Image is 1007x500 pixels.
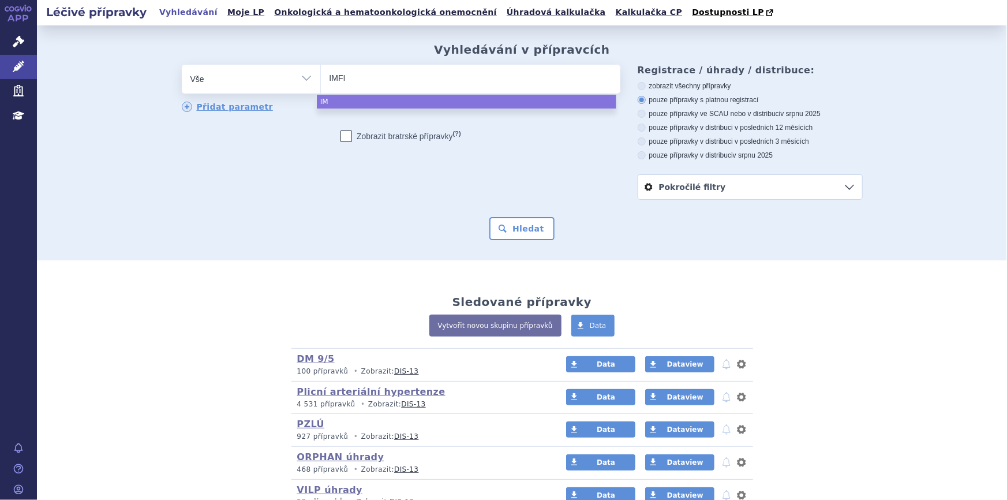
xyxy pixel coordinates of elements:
button: nastavení [736,357,747,371]
abbr: (?) [453,130,461,137]
li: IM [317,95,616,109]
a: Moje LP [224,5,268,20]
button: notifikace [721,456,732,469]
p: Zobrazit: [297,400,545,409]
span: 468 přípravků [297,465,349,473]
span: Data [597,426,615,434]
a: Data [566,389,635,405]
a: VILP úhrady [297,484,363,495]
a: Plicní arteriální hypertenze [297,386,446,397]
span: Dataview [667,393,703,401]
a: Úhradová kalkulačka [503,5,609,20]
a: DM 9/5 [297,353,335,364]
a: DIS-13 [394,367,418,375]
a: Data [566,356,635,372]
button: nastavení [736,456,747,469]
span: Data [597,393,615,401]
a: Dataview [645,421,714,438]
label: pouze přípravky v distribuci v posledních 3 měsících [638,137,863,146]
a: Onkologická a hematoonkologická onemocnění [271,5,500,20]
i: • [351,465,361,475]
button: notifikace [721,423,732,436]
button: notifikace [721,357,732,371]
a: PZLÚ [297,419,325,430]
i: • [358,400,368,409]
span: Data [590,322,607,330]
a: Dataview [645,389,714,405]
h2: Vyhledávání v přípravcích [434,43,610,57]
a: ORPHAN úhrady [297,452,384,462]
label: Zobrazit bratrské přípravky [340,130,461,142]
label: pouze přípravky s platnou registrací [638,95,863,105]
a: Data [566,454,635,471]
h3: Registrace / úhrady / distribuce: [638,65,863,76]
button: nastavení [736,390,747,404]
i: • [351,432,361,442]
a: DIS-13 [401,400,425,408]
span: v srpnu 2025 [733,151,773,159]
label: zobrazit všechny přípravky [638,81,863,91]
label: pouze přípravky v distribuci v posledních 12 měsících [638,123,863,132]
a: Vyhledávání [156,5,221,20]
span: Dataview [667,491,703,499]
a: Data [571,315,615,337]
span: 100 přípravků [297,367,349,375]
button: nastavení [736,423,747,436]
span: Dataview [667,360,703,368]
a: Kalkulačka CP [612,5,686,20]
p: Zobrazit: [297,367,545,376]
span: Data [597,360,615,368]
button: notifikace [721,390,732,404]
span: Data [597,491,615,499]
button: Hledat [489,217,555,240]
span: 927 přípravků [297,432,349,441]
span: v srpnu 2025 [781,110,821,118]
a: Dataview [645,454,714,471]
span: Dataview [667,426,703,434]
span: 4 531 přípravků [297,400,355,408]
span: Dataview [667,458,703,467]
a: Pokročilé filtry [638,175,862,199]
label: pouze přípravky ve SCAU nebo v distribuci [638,109,863,118]
a: Vytvořit novou skupinu přípravků [429,315,561,337]
p: Zobrazit: [297,432,545,442]
a: Přidat parametr [182,102,274,112]
a: DIS-13 [394,432,418,441]
a: DIS-13 [394,465,418,473]
a: Dataview [645,356,714,372]
h2: Sledované přípravky [452,295,592,309]
span: Data [597,458,615,467]
a: Data [566,421,635,438]
a: Dostupnosti LP [688,5,779,21]
p: Zobrazit: [297,465,545,475]
i: • [351,367,361,376]
label: pouze přípravky v distribuci [638,151,863,160]
h2: Léčivé přípravky [37,4,156,20]
span: Dostupnosti LP [692,8,764,17]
